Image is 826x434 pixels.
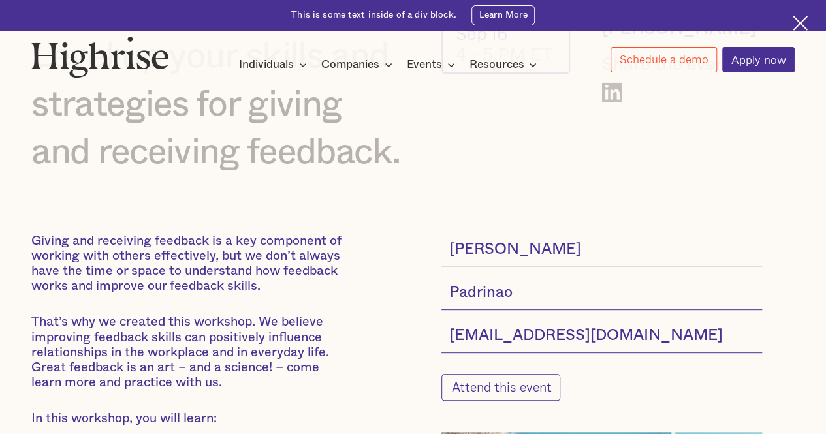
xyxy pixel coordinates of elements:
[441,234,762,401] form: current-single-event-subscribe-form
[611,47,717,72] a: Schedule a demo
[31,36,169,78] img: Highrise logo
[602,82,623,102] a: Share on LinkedIn
[407,57,442,72] div: Events
[469,57,541,72] div: Resources
[722,47,795,72] a: Apply now
[441,234,762,267] input: First name
[469,57,524,72] div: Resources
[441,277,762,310] input: Last name
[31,234,349,294] p: Giving and receiving feedback is a key component of working with others effectively, but we don’t...
[407,57,459,72] div: Events
[239,57,294,72] div: Individuals
[321,57,379,72] div: Companies
[441,374,560,401] input: Attend this event
[471,5,535,25] a: Learn More
[321,57,396,72] div: Companies
[31,315,349,390] p: That’s why we created this workshop. We believe improving feedback skills can positively influenc...
[31,411,349,426] p: In this workshop, you will learn:
[441,320,762,353] input: Your e-mail
[31,33,407,177] div: Level up your skills and strategies for giving and receiving feedback.
[793,16,808,31] img: Cross icon
[239,57,311,72] div: Individuals
[291,9,456,22] div: This is some text inside of a div block.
